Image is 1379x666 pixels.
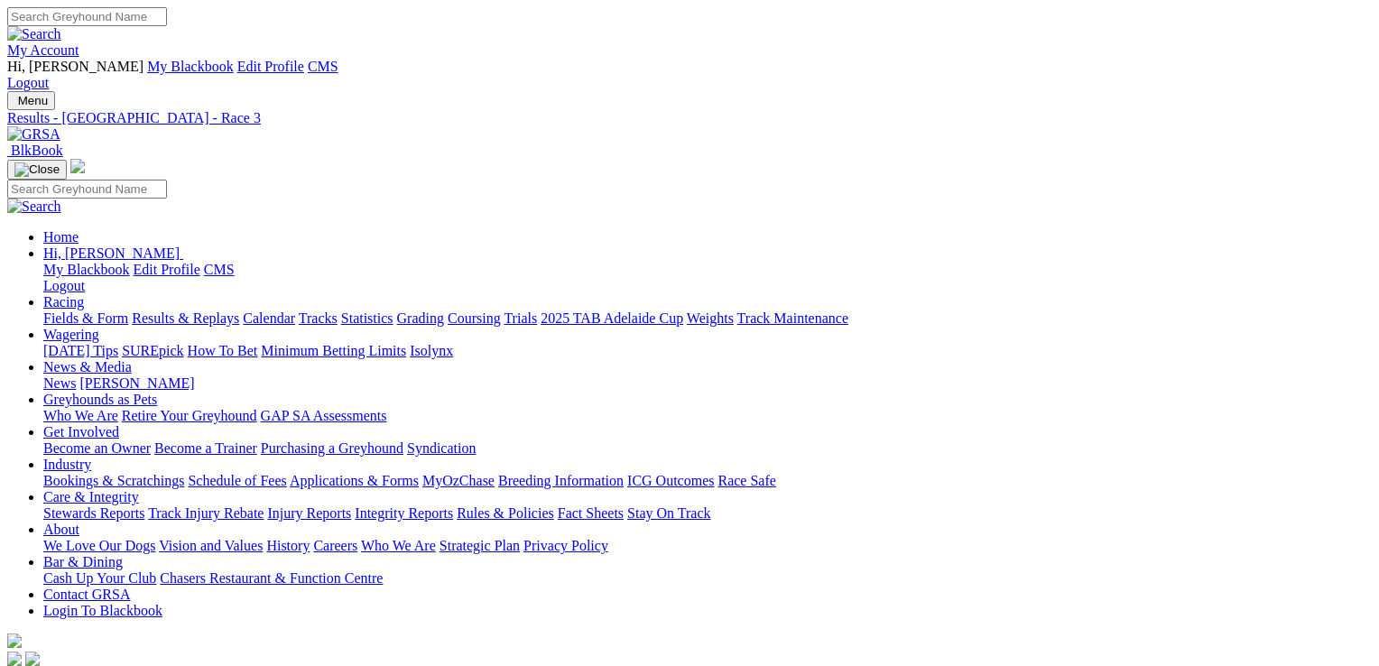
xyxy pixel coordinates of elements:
a: Racing [43,294,84,310]
div: Care & Integrity [43,505,1358,522]
a: Logout [7,75,49,90]
a: Results - [GEOGRAPHIC_DATA] - Race 3 [7,110,1358,126]
a: Care & Integrity [43,489,139,504]
a: Applications & Forms [290,473,419,488]
a: Tracks [299,310,338,326]
a: SUREpick [122,343,183,358]
a: Breeding Information [498,473,624,488]
img: facebook.svg [7,652,22,666]
a: BlkBook [7,143,63,158]
a: Statistics [341,310,393,326]
div: News & Media [43,375,1358,392]
input: Search [7,7,167,26]
a: 2025 TAB Adelaide Cup [541,310,683,326]
button: Toggle navigation [7,160,67,180]
a: Greyhounds as Pets [43,392,157,407]
a: Rules & Policies [457,505,554,521]
a: [DATE] Tips [43,343,118,358]
a: Home [43,229,79,245]
a: Contact GRSA [43,587,130,602]
img: twitter.svg [25,652,40,666]
div: My Account [7,59,1358,91]
a: Stay On Track [627,505,710,521]
a: MyOzChase [422,473,495,488]
a: [PERSON_NAME] [79,375,194,391]
a: Industry [43,457,91,472]
a: Weights [687,310,734,326]
a: Vision and Values [159,538,263,553]
a: ICG Outcomes [627,473,714,488]
a: My Blackbook [147,59,234,74]
div: Get Involved [43,440,1358,457]
div: Bar & Dining [43,570,1358,587]
a: Minimum Betting Limits [261,343,406,358]
div: Racing [43,310,1358,327]
a: Track Maintenance [737,310,848,326]
a: Who We Are [43,408,118,423]
a: Trials [504,310,537,326]
a: Purchasing a Greyhound [261,440,403,456]
img: Search [7,199,61,215]
div: Greyhounds as Pets [43,408,1358,424]
a: Become an Owner [43,440,151,456]
a: Integrity Reports [355,505,453,521]
a: Track Injury Rebate [148,505,264,521]
a: Isolynx [410,343,453,358]
div: Hi, [PERSON_NAME] [43,262,1358,294]
a: Become a Trainer [154,440,257,456]
input: Search [7,180,167,199]
a: Privacy Policy [523,538,608,553]
a: Results & Replays [132,310,239,326]
a: Who We Are [361,538,436,553]
a: Edit Profile [237,59,304,74]
span: BlkBook [11,143,63,158]
a: Wagering [43,327,99,342]
a: Coursing [448,310,501,326]
span: Hi, [PERSON_NAME] [43,245,180,261]
a: Cash Up Your Club [43,570,156,586]
button: Toggle navigation [7,91,55,110]
div: About [43,538,1358,554]
a: CMS [204,262,235,277]
a: Schedule of Fees [188,473,286,488]
a: Fields & Form [43,310,128,326]
a: Grading [397,310,444,326]
a: My Account [7,42,79,58]
img: Close [14,162,60,177]
a: Race Safe [717,473,775,488]
a: Get Involved [43,424,119,439]
a: Calendar [243,310,295,326]
a: News [43,375,76,391]
a: Stewards Reports [43,505,144,521]
a: My Blackbook [43,262,130,277]
a: Edit Profile [134,262,200,277]
a: How To Bet [188,343,258,358]
a: History [266,538,310,553]
div: Industry [43,473,1358,489]
a: News & Media [43,359,132,375]
img: logo-grsa-white.png [70,159,85,173]
a: Bar & Dining [43,554,123,569]
a: We Love Our Dogs [43,538,155,553]
a: Injury Reports [267,505,351,521]
a: Strategic Plan [440,538,520,553]
a: Retire Your Greyhound [122,408,257,423]
a: Syndication [407,440,476,456]
span: Menu [18,94,48,107]
a: Login To Blackbook [43,603,162,618]
a: CMS [308,59,338,74]
a: GAP SA Assessments [261,408,387,423]
img: GRSA [7,126,60,143]
a: Careers [313,538,357,553]
img: Search [7,26,61,42]
img: logo-grsa-white.png [7,634,22,648]
a: Fact Sheets [558,505,624,521]
span: Hi, [PERSON_NAME] [7,59,143,74]
a: Chasers Restaurant & Function Centre [160,570,383,586]
a: Logout [43,278,85,293]
div: Wagering [43,343,1358,359]
a: Bookings & Scratchings [43,473,184,488]
a: Hi, [PERSON_NAME] [43,245,183,261]
a: About [43,522,79,537]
